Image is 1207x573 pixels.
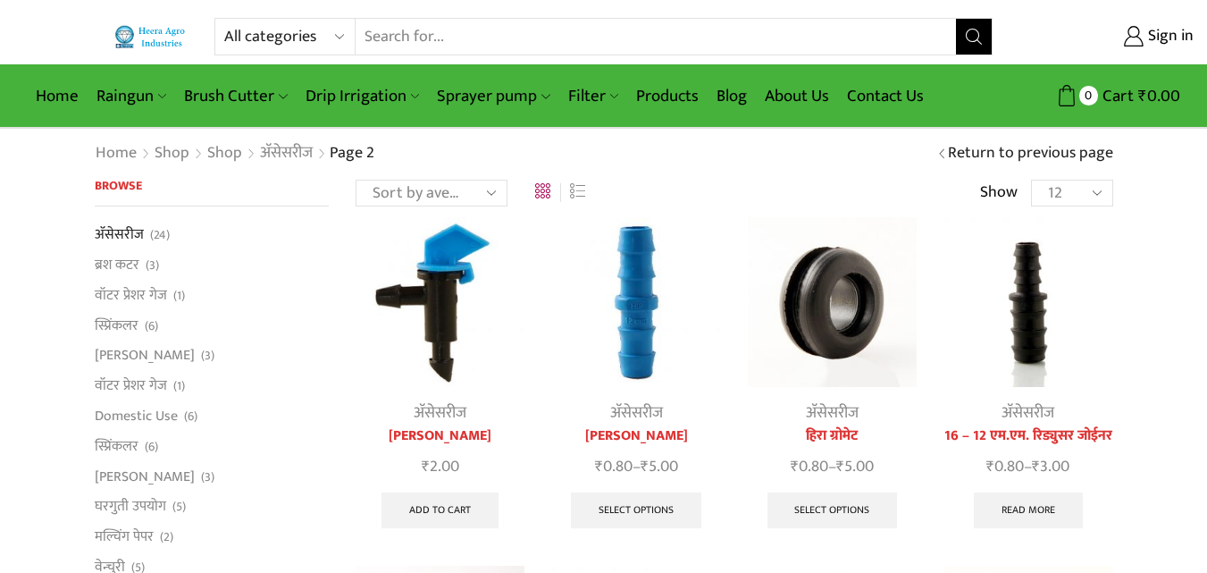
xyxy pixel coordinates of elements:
a: घरगुती उपयोग [95,492,166,522]
span: (1) [173,377,185,395]
img: Lateral-Joiner-12-MM [551,217,720,386]
span: Browse [95,175,142,196]
span: ₹ [986,453,994,480]
span: (3) [201,468,214,486]
span: Sign in [1144,25,1194,48]
a: स्प्रिंकलर [95,310,138,341]
a: अ‍ॅसेसरीज [610,400,663,426]
a: [PERSON_NAME] [356,426,524,447]
a: Shop [206,142,243,165]
span: (3) [146,257,159,274]
a: अ‍ॅसेसरीज [806,400,859,426]
img: Heera Grommet [748,217,917,386]
a: [PERSON_NAME] [551,426,720,447]
span: ₹ [595,453,603,480]
a: Shop [154,142,190,165]
span: (6) [145,317,158,335]
span: – [943,455,1112,479]
bdi: 2.00 [422,453,459,480]
a: Sprayer pump [428,75,558,117]
span: (3) [201,347,214,365]
bdi: 0.80 [986,453,1024,480]
nav: Breadcrumb [95,142,378,165]
a: हिरा ग्रोमेट [748,426,917,447]
img: 16 - 12 एम.एम. रिड्युसर जोईनर [943,217,1112,386]
span: ₹ [1032,453,1040,480]
a: Add to cart: “जे कॉक” [381,493,499,528]
a: वॉटर प्रेशर गेज [95,371,167,401]
a: Select options for “16 - 12 एम.एम. रिड्युसर जोईनर” [974,493,1083,528]
span: ₹ [791,453,799,480]
bdi: 0.80 [595,453,633,480]
a: ब्रश कटर [95,250,139,281]
span: ₹ [836,453,844,480]
bdi: 5.00 [641,453,678,480]
a: Filter [559,75,627,117]
a: मल्चिंग पेपर [95,522,154,552]
a: Return to previous page [948,142,1113,165]
span: (24) [150,226,170,244]
span: ₹ [1138,82,1147,110]
a: [PERSON_NAME] [95,341,195,371]
a: Raingun [88,75,175,117]
a: Brush Cutter [175,75,296,117]
button: Search button [956,19,992,55]
bdi: 0.80 [791,453,828,480]
input: Search for... [356,19,955,55]
a: Home [27,75,88,117]
a: 16 – 12 एम.एम. रिड्युसर जोईनर [943,426,1112,447]
span: – [551,455,720,479]
img: J-Cock [356,217,524,386]
a: स्प्रिंकलर [95,431,138,461]
a: Select options for “हिरा लॅटरल जोईनर” [571,493,701,528]
a: [PERSON_NAME] [95,461,195,492]
a: Home [95,142,138,165]
span: 0 [1079,86,1098,105]
span: – [748,455,917,479]
a: Sign in [1019,21,1194,53]
span: (2) [160,528,173,546]
span: (6) [184,408,197,426]
span: Page 2 [330,139,374,166]
a: अ‍ॅसेसरीज [1002,400,1054,426]
a: Contact Us [838,75,933,117]
span: Cart [1098,84,1134,108]
a: वॉटर प्रेशर गेज [95,280,167,310]
a: Domestic Use [95,400,178,431]
a: About Us [756,75,838,117]
bdi: 3.00 [1032,453,1069,480]
span: Show [980,181,1018,205]
bdi: 0.00 [1138,82,1180,110]
span: ₹ [422,453,430,480]
bdi: 5.00 [836,453,874,480]
select: Shop order [356,180,507,206]
a: Select options for “हिरा ग्रोमेट” [767,493,898,528]
a: Products [627,75,708,117]
span: (6) [145,438,158,456]
span: (5) [172,498,186,516]
a: अ‍ॅसेसरीज [259,142,314,165]
a: Drip Irrigation [297,75,428,117]
a: 0 Cart ₹0.00 [1010,80,1180,113]
a: अ‍ॅसेसरीज [95,224,144,249]
span: ₹ [641,453,649,480]
span: (1) [173,287,185,305]
a: Blog [708,75,756,117]
a: अ‍ॅसेसरीज [414,400,466,426]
